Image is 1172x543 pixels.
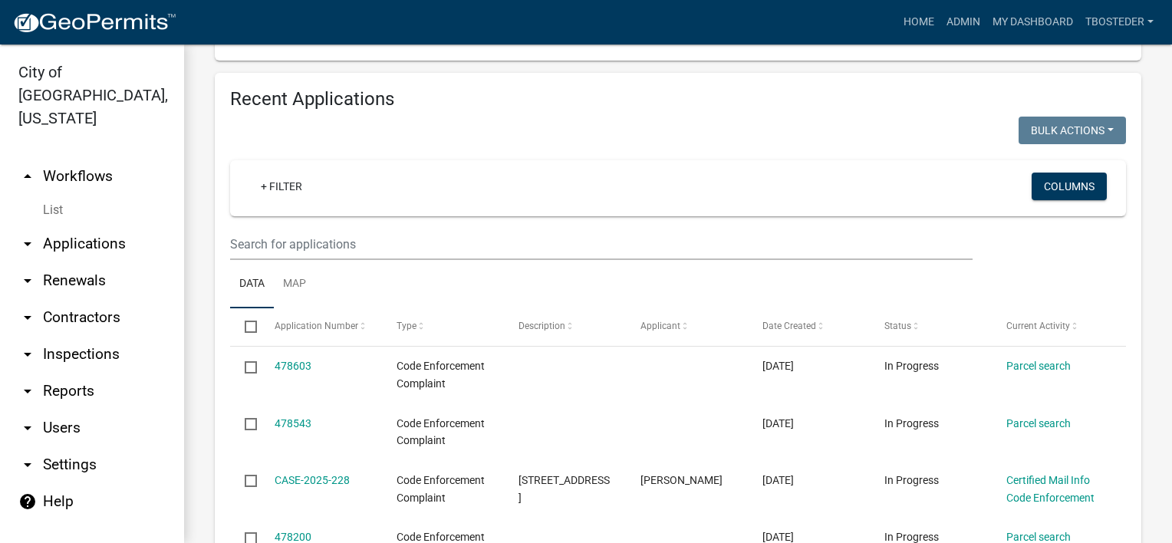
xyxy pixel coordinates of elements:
[230,260,274,309] a: Data
[18,492,37,511] i: help
[18,235,37,253] i: arrow_drop_down
[397,321,416,331] span: Type
[230,308,259,345] datatable-header-cell: Select
[18,456,37,474] i: arrow_drop_down
[18,382,37,400] i: arrow_drop_down
[381,308,503,345] datatable-header-cell: Type
[762,321,816,331] span: Date Created
[748,308,870,345] datatable-header-cell: Date Created
[519,474,610,504] span: 101 S F ST
[275,417,311,429] a: 478543
[992,308,1114,345] datatable-header-cell: Current Activity
[397,474,485,504] span: Code Enforcement Complaint
[897,8,940,37] a: Home
[18,308,37,327] i: arrow_drop_down
[18,419,37,437] i: arrow_drop_down
[940,8,986,37] a: Admin
[259,308,381,345] datatable-header-cell: Application Number
[249,173,314,200] a: + Filter
[275,531,311,543] a: 478200
[504,308,626,345] datatable-header-cell: Description
[274,260,315,309] a: Map
[230,88,1126,110] h4: Recent Applications
[640,321,680,331] span: Applicant
[18,167,37,186] i: arrow_drop_up
[1079,8,1160,37] a: tbosteder
[626,308,748,345] datatable-header-cell: Applicant
[275,474,350,486] a: CASE-2025-228
[884,474,939,486] span: In Progress
[1019,117,1126,144] button: Bulk Actions
[397,417,485,447] span: Code Enforcement Complaint
[870,308,992,345] datatable-header-cell: Status
[762,531,794,543] span: 09/14/2025
[519,321,565,331] span: Description
[884,360,939,372] span: In Progress
[762,474,794,486] span: 09/15/2025
[762,417,794,429] span: 09/15/2025
[640,474,723,486] span: Tara Bosteder
[1006,531,1071,543] a: Parcel search
[1006,474,1095,504] a: Certified Mail Info Code Enforcement
[884,417,939,429] span: In Progress
[1006,360,1071,372] a: Parcel search
[884,321,911,331] span: Status
[884,531,939,543] span: In Progress
[1032,173,1107,200] button: Columns
[397,360,485,390] span: Code Enforcement Complaint
[1006,321,1070,331] span: Current Activity
[230,229,973,260] input: Search for applications
[1006,417,1071,429] a: Parcel search
[762,360,794,372] span: 09/15/2025
[986,8,1079,37] a: My Dashboard
[275,360,311,372] a: 478603
[18,345,37,364] i: arrow_drop_down
[275,321,358,331] span: Application Number
[18,271,37,290] i: arrow_drop_down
